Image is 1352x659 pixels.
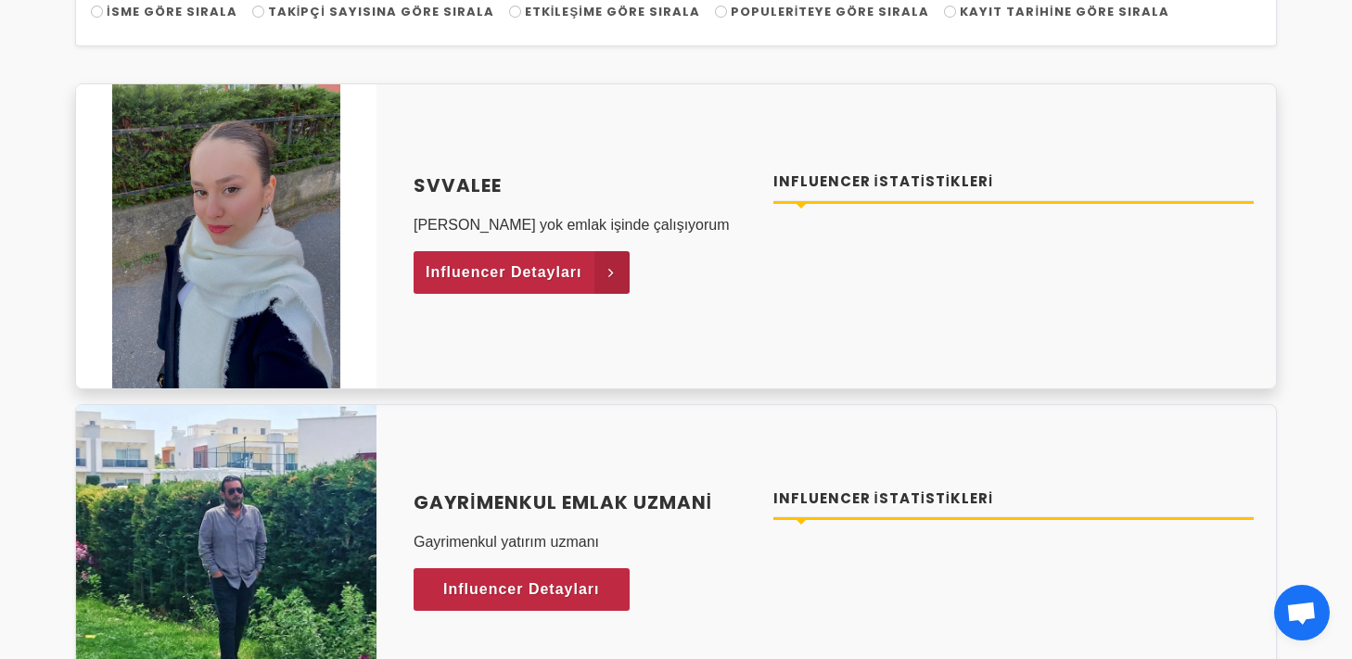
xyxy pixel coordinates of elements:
[944,6,956,18] input: Kayıt Tarihine Göre Sırala
[525,3,700,20] span: Etkileşime Göre Sırala
[252,6,264,18] input: Takipçi Sayısına Göre Sırala
[414,531,751,553] p: Gayrimenkul yatırım uzmanı
[414,251,630,294] a: Influencer Detayları
[1274,585,1330,640] div: Açık sohbet
[414,488,751,516] a: Gayrimenkul emlak uzmani
[107,3,237,20] span: İsme Göre Sırala
[414,214,751,236] p: [PERSON_NAME] yok emlak işinde çalışıyorum
[91,6,103,18] input: İsme Göre Sırala
[414,568,630,611] a: Influencer Detayları
[426,259,582,286] span: Influencer Detayları
[715,6,727,18] input: Populeriteye Göre Sırala
[773,488,1255,510] h4: Influencer İstatistikleri
[773,171,1255,193] h4: Influencer İstatistikleri
[509,6,521,18] input: Etkileşime Göre Sırala
[443,576,600,603] span: Influencer Detayları
[414,171,751,199] a: svvalee
[731,3,930,20] span: Populeriteye Göre Sırala
[268,3,494,20] span: Takipçi Sayısına Göre Sırala
[960,3,1168,20] span: Kayıt Tarihine Göre Sırala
